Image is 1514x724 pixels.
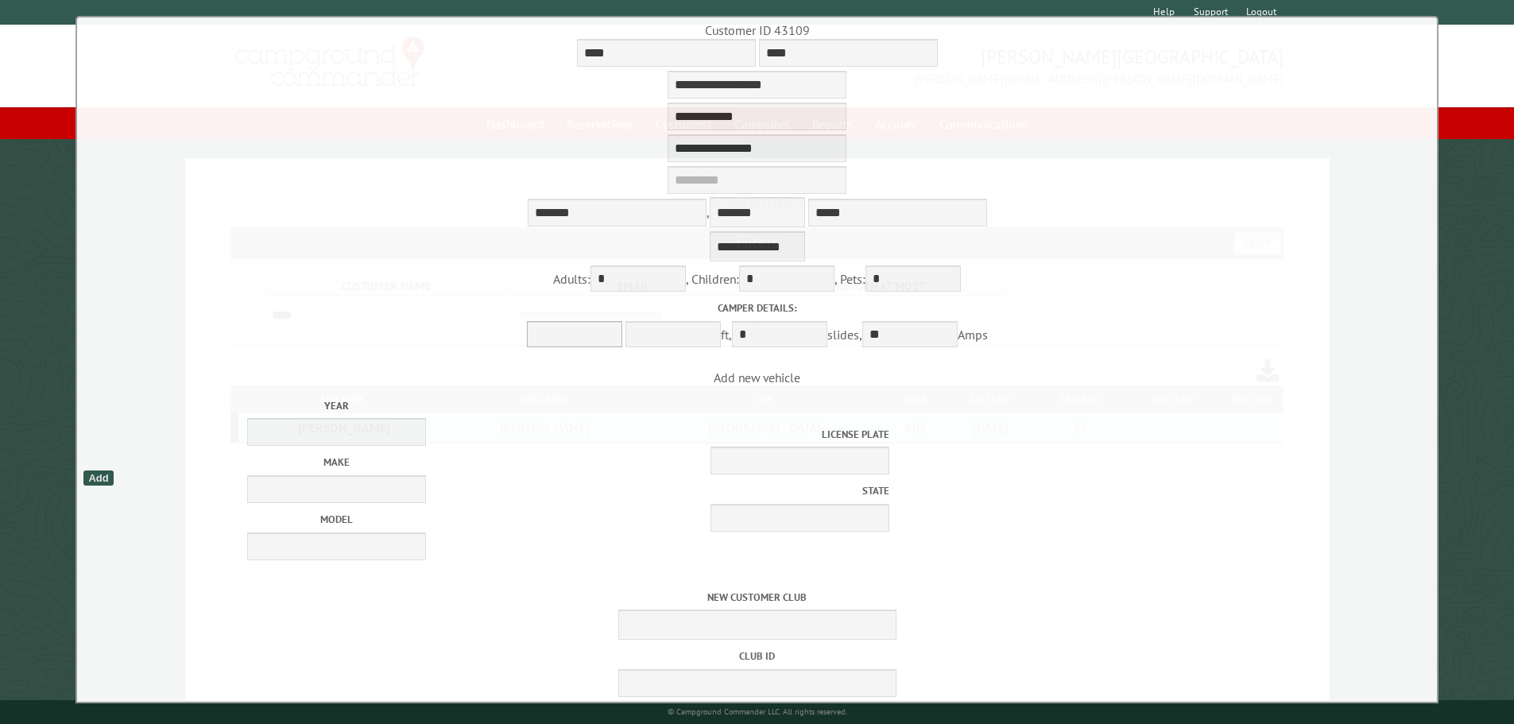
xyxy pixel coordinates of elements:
[153,512,519,527] label: Model
[81,300,1433,316] label: Camper details:
[81,649,1433,664] label: Club ID
[668,707,847,717] small: © Campground Commander LLC. All rights reserved.
[525,427,890,442] label: License Plate
[81,300,1433,350] div: ft, slides, Amps
[81,134,1433,265] div: ,
[525,483,890,498] label: State
[153,398,519,413] label: Year
[83,470,113,486] div: Add
[81,265,1433,296] div: Adults: , Children: , Pets:
[81,590,1433,605] label: New customer club
[153,455,519,470] label: Make
[81,370,1433,571] span: Add new vehicle
[81,21,1433,39] div: Customer ID 43109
